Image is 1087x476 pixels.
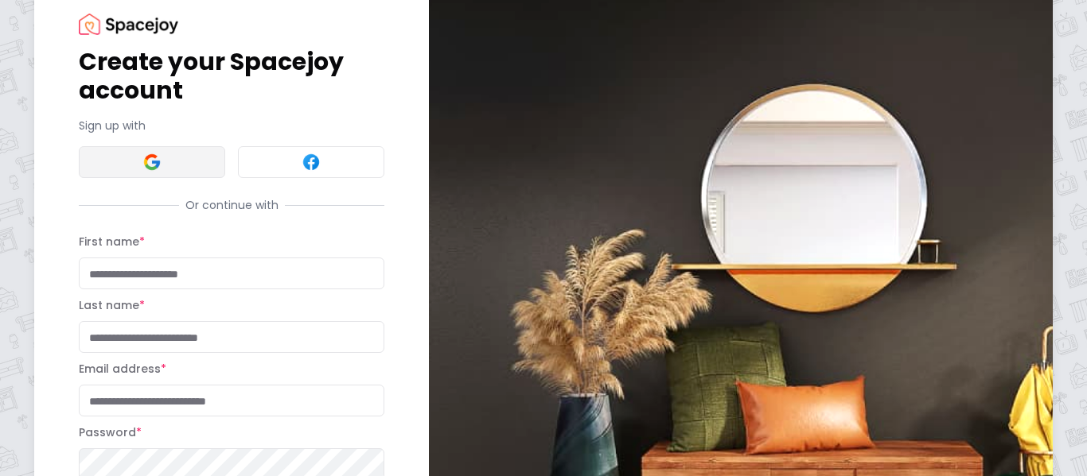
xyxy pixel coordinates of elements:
[79,297,145,313] label: Last name
[142,153,162,172] img: Google signin
[179,197,285,213] span: Or continue with
[79,361,166,377] label: Email address
[79,118,384,134] p: Sign up with
[79,424,142,440] label: Password
[302,153,321,172] img: Facebook signin
[79,48,384,105] h1: Create your Spacejoy account
[79,234,145,250] label: First name
[79,14,178,35] img: Spacejoy Logo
